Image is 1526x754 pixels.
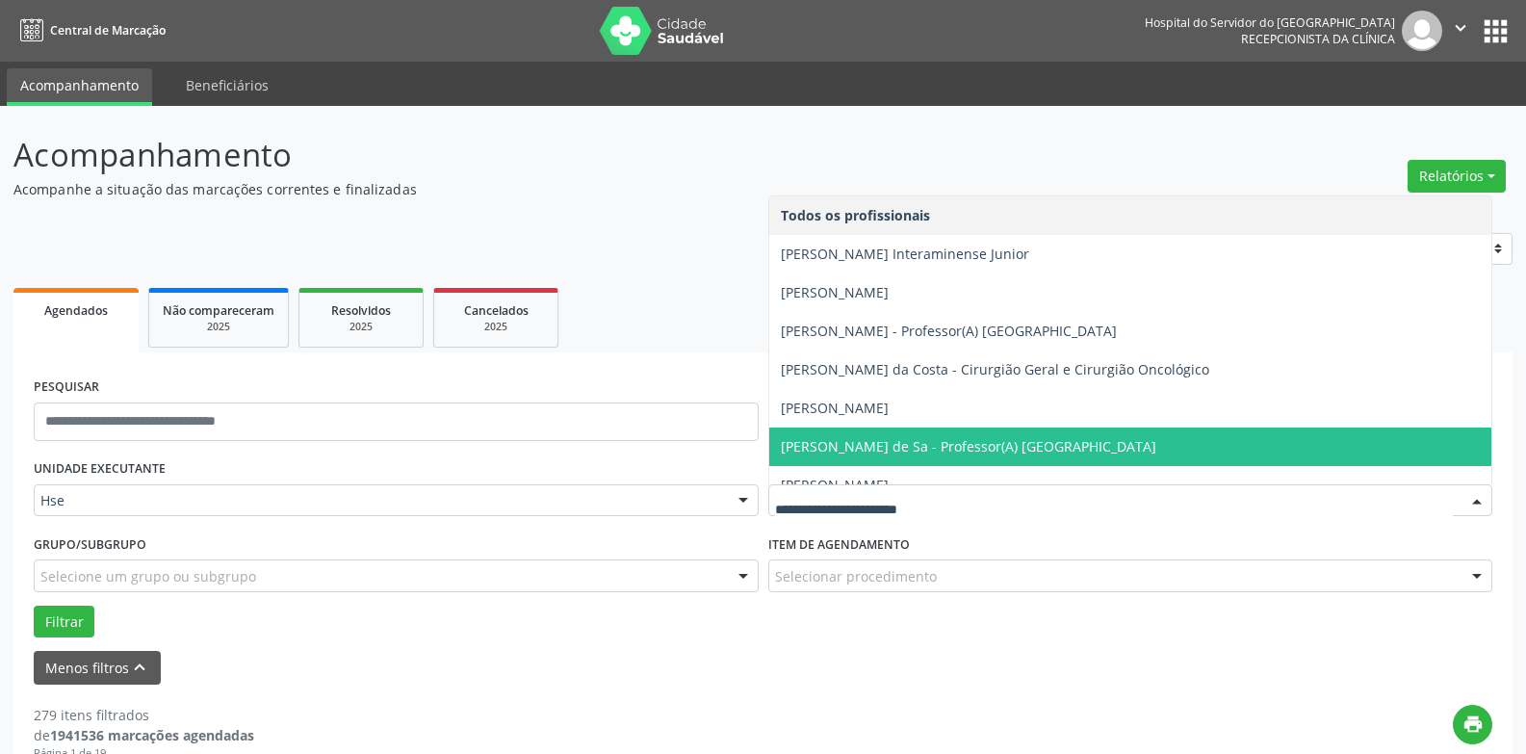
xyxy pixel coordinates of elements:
[781,399,889,417] span: [PERSON_NAME]
[1453,705,1492,744] button: print
[1145,14,1395,31] div: Hospital do Servidor do [GEOGRAPHIC_DATA]
[129,657,150,678] i: keyboard_arrow_up
[13,179,1063,199] p: Acompanhe a situação das marcações correntes e finalizadas
[331,302,391,319] span: Resolvidos
[781,283,889,301] span: [PERSON_NAME]
[34,373,99,403] label: PESQUISAR
[1450,17,1471,39] i: 
[1402,11,1442,51] img: img
[313,320,409,334] div: 2025
[1479,14,1513,48] button: apps
[1442,11,1479,51] button: 
[781,360,1209,378] span: [PERSON_NAME] da Costa - Cirurgião Geral e Cirurgião Oncológico
[34,725,254,745] div: de
[40,566,256,586] span: Selecione um grupo ou subgrupo
[34,530,146,559] label: Grupo/Subgrupo
[7,68,152,106] a: Acompanhamento
[768,530,910,559] label: Item de agendamento
[775,566,937,586] span: Selecionar procedimento
[34,606,94,638] button: Filtrar
[34,455,166,484] label: UNIDADE EXECUTANTE
[781,322,1117,340] span: [PERSON_NAME] - Professor(A) [GEOGRAPHIC_DATA]
[781,206,930,224] span: Todos os profissionais
[163,320,274,334] div: 2025
[34,651,161,685] button: Menos filtroskeyboard_arrow_up
[50,726,254,744] strong: 1941536 marcações agendadas
[50,22,166,39] span: Central de Marcação
[781,476,889,494] span: [PERSON_NAME]
[781,245,1029,263] span: [PERSON_NAME] Interaminense Junior
[13,131,1063,179] p: Acompanhamento
[1241,31,1395,47] span: Recepcionista da clínica
[1462,714,1484,735] i: print
[13,14,166,46] a: Central de Marcação
[1408,160,1506,193] button: Relatórios
[448,320,544,334] div: 2025
[464,302,529,319] span: Cancelados
[781,437,1156,455] span: [PERSON_NAME] de Sa - Professor(A) [GEOGRAPHIC_DATA]
[163,302,274,319] span: Não compareceram
[44,302,108,319] span: Agendados
[34,705,254,725] div: 279 itens filtrados
[40,491,719,510] span: Hse
[172,68,282,102] a: Beneficiários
